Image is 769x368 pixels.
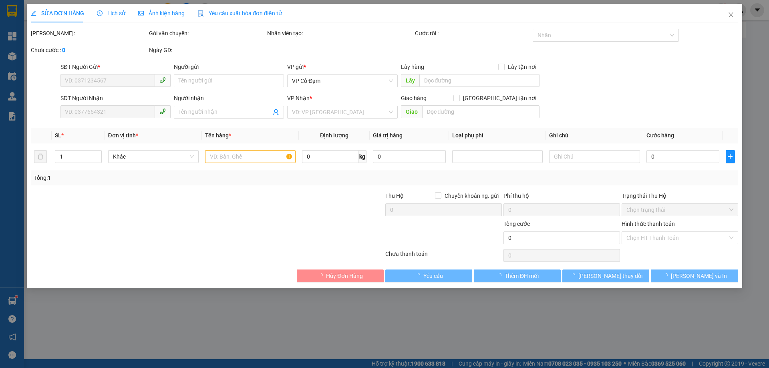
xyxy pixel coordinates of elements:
button: Close [720,4,742,26]
label: Hình thức thanh toán [622,221,675,227]
input: Dọc đường [422,105,540,118]
span: VP Cổ Đạm [292,75,393,87]
span: loading [662,273,671,278]
span: Lấy [401,74,419,87]
div: Ngày GD: [149,46,266,54]
input: VD: Bàn, Ghế [205,150,296,163]
span: SỬA ĐƠN HÀNG [31,10,84,16]
span: Thu Hộ [385,193,404,199]
span: Lấy tận nơi [505,62,540,71]
span: Thêm ĐH mới [505,271,539,280]
div: Trạng thái Thu Hộ [622,191,738,200]
span: [GEOGRAPHIC_DATA] tận nơi [460,94,540,103]
span: Đơn vị tính [108,132,138,139]
span: SL [55,132,62,139]
span: Giao [401,105,422,118]
img: icon [197,10,204,17]
span: Hủy Đơn Hàng [326,271,363,280]
div: Người gửi [174,62,284,71]
span: close [728,12,734,18]
button: Thêm ĐH mới [474,269,561,282]
div: Gói vận chuyển: [149,29,266,38]
span: loading [570,273,578,278]
div: SĐT Người Gửi [60,62,171,71]
span: Chọn trạng thái [626,204,733,216]
span: Yêu cầu [423,271,443,280]
span: user-add [273,109,280,115]
div: Người nhận [174,94,284,103]
button: Yêu cầu [385,269,472,282]
span: edit [31,10,36,16]
input: Ghi Chú [550,150,640,163]
span: Cước hàng [646,132,674,139]
span: [PERSON_NAME] và In [671,271,727,280]
span: clock-circle [97,10,103,16]
button: delete [34,150,47,163]
input: Dọc đường [419,74,540,87]
span: Lịch sử [97,10,125,16]
span: Giá trị hàng [373,132,403,139]
div: [PERSON_NAME]: [31,29,147,38]
span: picture [138,10,144,16]
button: plus [726,150,735,163]
div: Phí thu hộ [503,191,620,203]
span: plus [726,153,734,160]
div: Tổng: 1 [34,173,297,182]
span: [PERSON_NAME] thay đổi [578,271,642,280]
div: Nhân viên tạo: [267,29,413,38]
span: loading [415,273,423,278]
b: 0 [62,47,65,53]
button: Hủy Đơn Hàng [297,269,384,282]
th: Loại phụ phí [449,128,546,143]
th: Ghi chú [546,128,643,143]
span: phone [159,108,166,115]
span: phone [159,77,166,83]
span: Khác [113,151,194,163]
span: Định lượng [320,132,348,139]
button: [PERSON_NAME] và In [651,269,738,282]
span: loading [317,273,326,278]
div: SĐT Người Nhận [60,94,171,103]
span: Chuyển khoản ng. gửi [441,191,502,200]
span: Yêu cầu xuất hóa đơn điện tử [197,10,282,16]
span: loading [496,273,505,278]
span: VP Nhận [288,95,310,101]
span: kg [358,150,366,163]
div: Chưa thanh toán [384,249,503,263]
div: Chưa cước : [31,46,147,54]
span: Ảnh kiện hàng [138,10,185,16]
span: Giao hàng [401,95,427,101]
span: Tổng cước [503,221,530,227]
span: Lấy hàng [401,64,424,70]
div: Cước rồi : [415,29,531,38]
div: VP gửi [288,62,398,71]
span: Tên hàng [205,132,231,139]
button: [PERSON_NAME] thay đổi [562,269,649,282]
